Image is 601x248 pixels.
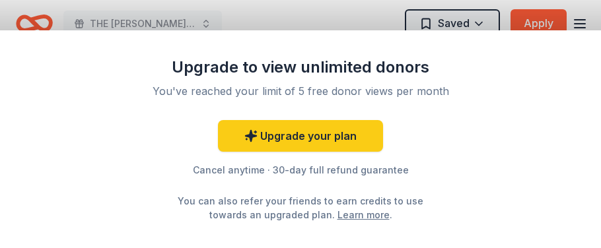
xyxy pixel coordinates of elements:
div: Cancel anytime · 30-day full refund guarantee [129,162,472,178]
a: Upgrade your plan [218,120,383,152]
div: Upgrade to view unlimited donors [129,57,472,78]
div: You can also refer your friends to earn credits to use towards an upgraded plan. . [166,194,435,222]
div: You've reached your limit of 5 free donor views per month [145,83,456,99]
a: Learn more [337,208,390,222]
